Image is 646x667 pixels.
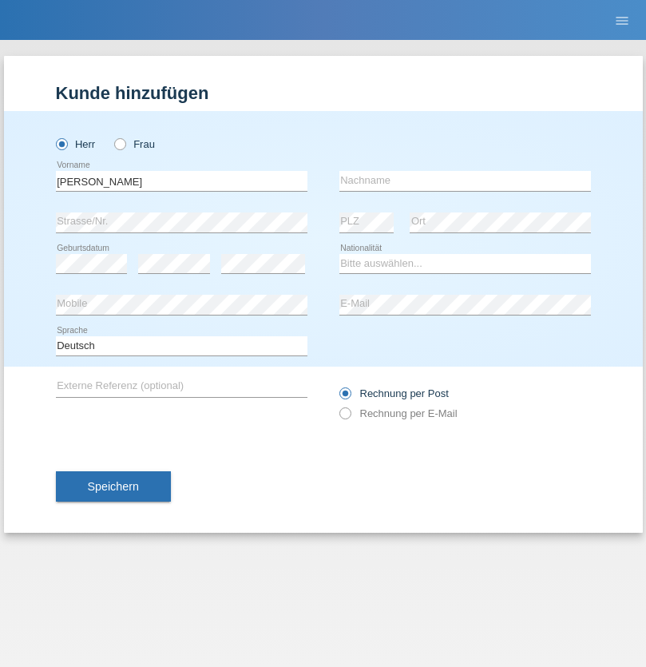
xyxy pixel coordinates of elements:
[339,407,350,427] input: Rechnung per E-Mail
[614,13,630,29] i: menu
[339,387,449,399] label: Rechnung per Post
[114,138,125,149] input: Frau
[339,407,458,419] label: Rechnung per E-Mail
[56,138,66,149] input: Herr
[56,138,96,150] label: Herr
[606,15,638,25] a: menu
[339,387,350,407] input: Rechnung per Post
[88,480,139,493] span: Speichern
[56,471,171,502] button: Speichern
[114,138,155,150] label: Frau
[56,83,591,103] h1: Kunde hinzufügen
